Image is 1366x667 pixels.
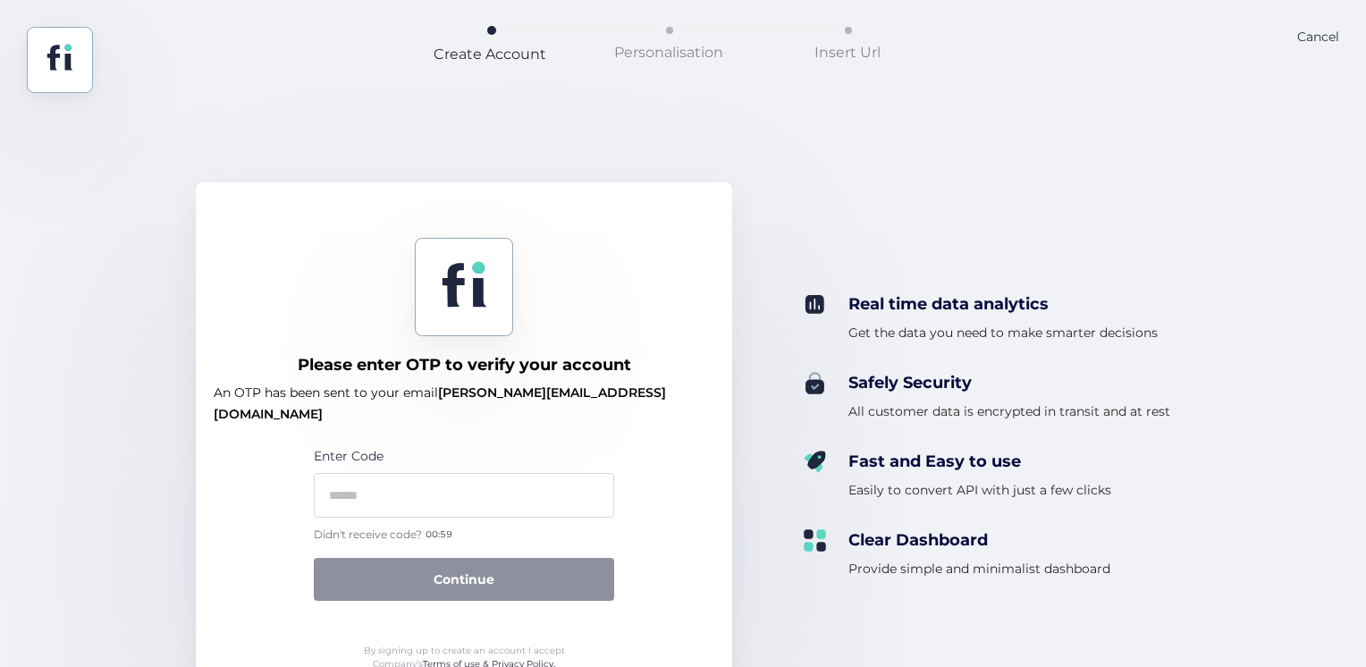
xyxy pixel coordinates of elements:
[848,558,1110,579] div: Provide simple and minimalist dashboard
[298,354,631,376] div: Please enter OTP to verify your account
[434,43,546,65] div: Create Account
[848,529,1110,551] div: Clear Dashboard
[314,527,614,544] div: Didn't receive code?
[848,322,1158,343] div: Get the data you need to make smarter decisions
[848,293,1158,315] div: Real time data analytics
[1297,27,1339,93] div: Cancel
[214,382,714,425] div: An OTP has been sent to your email
[426,528,452,542] span: 00:59
[314,558,614,601] button: Continue
[848,479,1111,501] div: Easily to convert API with just a few clicks
[848,401,1170,422] div: All customer data is encrypted in transit and at rest
[848,372,1170,393] div: Safely Security
[614,41,723,63] div: Personalisation
[848,451,1111,472] div: Fast and Easy to use
[214,384,666,422] span: [PERSON_NAME][EMAIL_ADDRESS][DOMAIN_NAME]
[314,446,614,466] div: Enter Code
[814,41,881,63] div: Insert Url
